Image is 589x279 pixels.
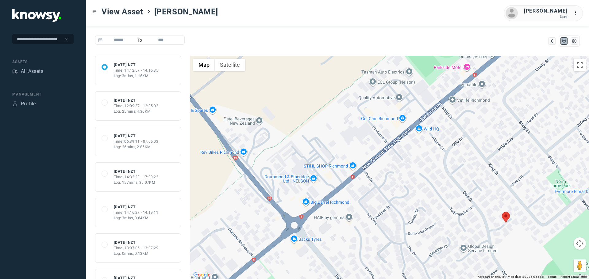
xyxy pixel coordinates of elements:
span: Map data ©2025 Google [508,275,544,278]
div: [DATE] NZT [114,169,159,174]
span: To [135,36,145,45]
img: Application Logo [12,9,61,22]
div: Time: 06:39:11 - 07:05:03 [114,139,159,144]
button: Toggle fullscreen view [574,59,586,71]
div: Profile [12,101,18,107]
div: Log: 3mins, 0.64KM [114,215,159,221]
div: Log: 26mins, 2.85KM [114,144,159,150]
div: [DATE] NZT [114,98,159,103]
div: List [572,38,577,44]
div: [DATE] NZT [114,204,159,210]
div: > [146,9,151,14]
a: ProfileProfile [12,100,36,107]
div: Profile [21,100,36,107]
div: Toggle Menu [92,9,97,14]
div: Log: 157mins, 35.07KM [114,180,159,185]
div: Log: 25mins, 4.36KM [114,109,159,114]
div: [PERSON_NAME] [524,7,568,15]
div: Time: 13:07:05 - 13:07:29 [114,245,159,251]
a: Report a map error [560,275,587,278]
div: Map [561,38,567,44]
a: Terms (opens in new tab) [548,275,557,278]
div: : [574,9,581,17]
span: [PERSON_NAME] [154,6,218,17]
div: Management [12,92,74,97]
div: Assets [12,69,18,74]
div: [DATE] NZT [114,133,159,139]
div: Time: 14:16:27 - 14:19:11 [114,210,159,215]
div: [DATE] NZT [114,240,159,245]
button: Show street map [193,59,215,71]
div: Time: 14:32:23 - 17:09:22 [114,174,159,180]
div: User [524,15,568,19]
tspan: ... [574,10,580,15]
div: Log: 0mins, 0.13KM [114,251,159,256]
button: Map camera controls [574,237,586,250]
div: Time: 12:09:37 - 12:35:02 [114,103,159,109]
div: All Assets [21,68,43,75]
div: Assets [12,59,74,65]
img: Google [192,271,212,279]
img: avatar.png [506,7,518,19]
button: Show satellite imagery [215,59,245,71]
div: Time: 14:12:57 - 14:15:35 [114,68,159,73]
div: Log: 3mins, 1.16KM [114,73,159,79]
a: Open this area in Google Maps (opens a new window) [192,271,212,279]
div: [DATE] NZT [114,62,159,68]
span: View Asset [102,6,143,17]
a: AssetsAll Assets [12,68,43,75]
div: Map [549,38,555,44]
button: Keyboard shortcuts [478,275,504,279]
button: Drag Pegman onto the map to open Street View [574,259,586,272]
